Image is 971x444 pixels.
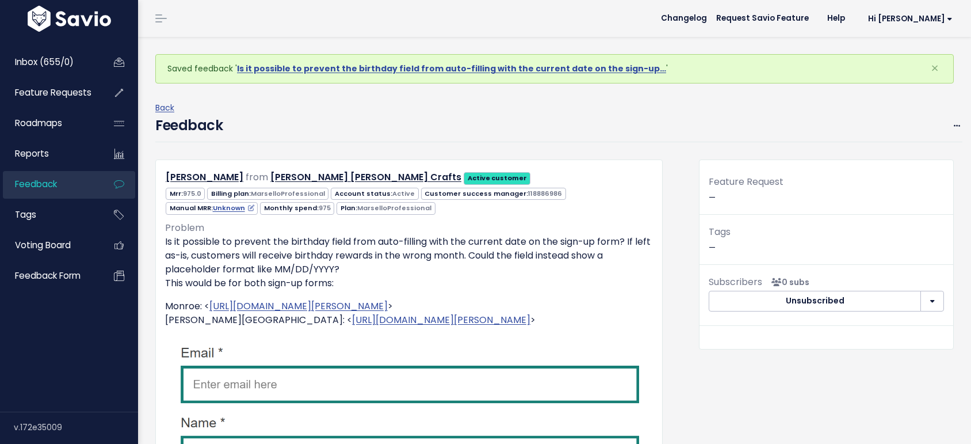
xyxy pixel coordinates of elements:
span: 975.0 [183,189,201,198]
a: Feedback [3,171,95,198]
span: Plan: [337,202,435,214]
span: Hi [PERSON_NAME] [868,14,953,23]
a: Back [155,102,174,113]
a: Is it possible to prevent the birthday field from auto-filling with the current date on the sign-up… [237,63,666,74]
span: Roadmaps [15,117,62,129]
span: Inbox (655/0) [15,56,74,68]
span: Manual MRR: [166,202,258,214]
h4: Feedback [155,115,223,136]
span: Active [392,189,415,198]
span: × [931,59,939,78]
span: from [246,170,268,184]
a: [URL][DOMAIN_NAME][PERSON_NAME] [352,313,530,327]
a: Request Savio Feature [707,10,818,27]
span: Tags [15,208,36,221]
a: Unknown [213,203,254,212]
a: Hi [PERSON_NAME] [854,10,962,28]
span: Customer success manager: [421,188,566,200]
span: 975 [319,203,331,212]
a: Reports [3,141,95,167]
a: Feedback form [3,263,95,289]
span: 118886986 [528,189,562,198]
a: Inbox (655/0) [3,49,95,75]
a: Tags [3,202,95,228]
span: Account status: [331,188,418,200]
div: v.172e35009 [14,412,138,442]
span: Feedback form [15,270,81,282]
a: Voting Board [3,232,95,259]
span: <p><strong>Subscribers</strong><br><br> No subscribers yet<br> </p> [767,276,809,288]
p: — [709,224,944,255]
span: Voting Board [15,239,71,251]
span: Tags [709,225,731,238]
span: MarselloProfessional [251,189,325,198]
img: logo-white.9d6f32f41409.svg [25,6,114,32]
span: Problem [165,221,204,234]
p: Monroe: < > [PERSON_NAME][GEOGRAPHIC_DATA]: < > [165,299,653,327]
a: [PERSON_NAME] [PERSON_NAME] Crafts [270,170,461,184]
span: Feedback [15,178,57,190]
button: Close [919,55,950,82]
span: Billing plan: [207,188,328,200]
span: Monthly spend: [260,202,334,214]
a: Feature Requests [3,79,95,106]
span: Changelog [661,14,707,22]
a: [URL][DOMAIN_NAME][PERSON_NAME] [209,299,388,313]
div: Saved feedback ' ' [155,54,954,84]
button: Unsubscribed [709,291,921,312]
a: [PERSON_NAME] [166,170,243,184]
span: Reports [15,147,49,160]
a: Help [818,10,854,27]
span: MarselloProfessional [357,203,431,212]
strong: Active customer [468,173,527,183]
span: Mrr: [166,188,205,200]
a: Roadmaps [3,110,95,136]
span: Feature Requests [15,86,91,98]
div: — [699,174,953,215]
p: Is it possible to prevent the birthday field from auto-filling with the current date on the sign-... [165,235,653,290]
span: Subscribers [709,275,762,289]
span: Feature Request [709,175,783,188]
